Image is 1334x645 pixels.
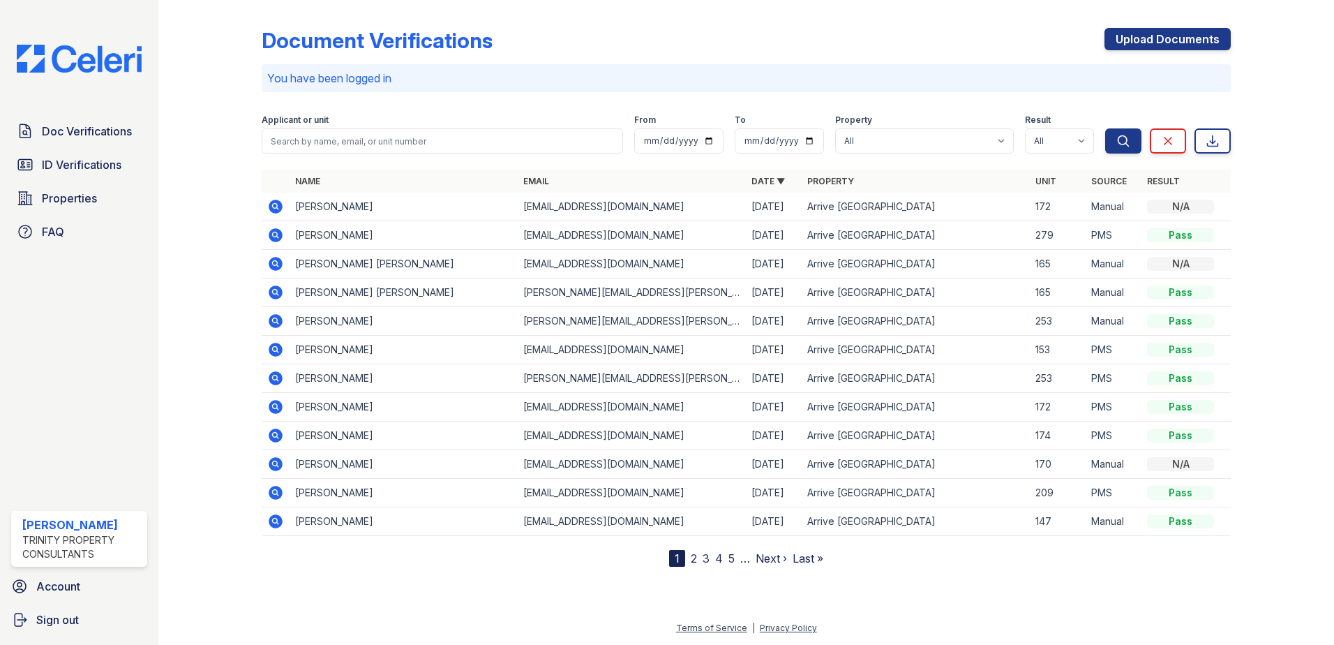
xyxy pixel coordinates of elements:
td: [DATE] [746,450,802,479]
td: Manual [1086,279,1141,307]
td: [PERSON_NAME] [290,479,518,507]
td: Manual [1086,193,1141,221]
td: 172 [1030,393,1086,422]
a: Doc Verifications [11,117,147,145]
td: [EMAIL_ADDRESS][DOMAIN_NAME] [518,422,746,450]
td: [PERSON_NAME] [290,507,518,536]
img: CE_Logo_Blue-a8612792a0a2168367f1c8372b55b34899dd931a85d93a1a3d3e32e68fde9ad4.png [6,45,153,73]
div: [PERSON_NAME] [22,517,142,533]
div: Trinity Property Consultants [22,533,142,561]
a: Next › [756,551,787,565]
label: To [735,114,746,126]
td: [PERSON_NAME] [PERSON_NAME] [290,250,518,279]
td: PMS [1086,393,1141,422]
td: [DATE] [746,221,802,250]
td: 279 [1030,221,1086,250]
span: Doc Verifications [42,123,132,140]
a: Property [807,176,854,186]
td: 147 [1030,507,1086,536]
td: [DATE] [746,422,802,450]
td: [EMAIL_ADDRESS][DOMAIN_NAME] [518,250,746,279]
td: [PERSON_NAME] [290,393,518,422]
td: Arrive [GEOGRAPHIC_DATA] [802,193,1030,221]
td: [EMAIL_ADDRESS][DOMAIN_NAME] [518,507,746,536]
td: [DATE] [746,336,802,364]
span: FAQ [42,223,64,240]
div: Pass [1147,400,1214,414]
td: PMS [1086,479,1141,507]
td: [DATE] [746,250,802,279]
a: Source [1091,176,1127,186]
span: Account [36,578,80,595]
td: Arrive [GEOGRAPHIC_DATA] [802,422,1030,450]
div: 1 [669,550,685,567]
label: Applicant or unit [262,114,329,126]
td: [EMAIL_ADDRESS][DOMAIN_NAME] [518,221,746,250]
td: [EMAIL_ADDRESS][DOMAIN_NAME] [518,479,746,507]
td: [PERSON_NAME] [290,422,518,450]
td: 165 [1030,279,1086,307]
td: [PERSON_NAME] [290,221,518,250]
td: [PERSON_NAME] [290,450,518,479]
td: PMS [1086,364,1141,393]
div: N/A [1147,257,1214,271]
td: Manual [1086,307,1141,336]
a: 4 [715,551,723,565]
a: ID Verifications [11,151,147,179]
td: [PERSON_NAME] [290,336,518,364]
div: | [752,623,755,633]
a: 5 [728,551,735,565]
td: PMS [1086,336,1141,364]
td: [DATE] [746,393,802,422]
span: … [740,550,750,567]
div: Pass [1147,486,1214,500]
td: PMS [1086,221,1141,250]
td: Manual [1086,450,1141,479]
span: Sign out [36,611,79,628]
td: Arrive [GEOGRAPHIC_DATA] [802,307,1030,336]
div: Pass [1147,429,1214,443]
div: N/A [1147,457,1214,471]
a: 3 [703,551,710,565]
span: ID Verifications [42,156,121,173]
input: Search by name, email, or unit number [262,128,623,154]
div: Pass [1147,314,1214,328]
a: Last » [793,551,823,565]
a: Terms of Service [676,623,747,633]
a: Email [523,176,549,186]
td: Arrive [GEOGRAPHIC_DATA] [802,393,1030,422]
td: [EMAIL_ADDRESS][DOMAIN_NAME] [518,336,746,364]
td: [DATE] [746,479,802,507]
div: Pass [1147,228,1214,242]
a: Sign out [6,606,153,634]
td: PMS [1086,422,1141,450]
td: [EMAIL_ADDRESS][DOMAIN_NAME] [518,193,746,221]
td: 170 [1030,450,1086,479]
a: 2 [691,551,697,565]
td: Arrive [GEOGRAPHIC_DATA] [802,336,1030,364]
div: Pass [1147,514,1214,528]
td: 172 [1030,193,1086,221]
td: Manual [1086,250,1141,279]
td: Arrive [GEOGRAPHIC_DATA] [802,279,1030,307]
div: N/A [1147,200,1214,214]
td: Arrive [GEOGRAPHIC_DATA] [802,450,1030,479]
a: Name [295,176,320,186]
td: 153 [1030,336,1086,364]
td: Arrive [GEOGRAPHIC_DATA] [802,479,1030,507]
td: 174 [1030,422,1086,450]
td: [EMAIL_ADDRESS][DOMAIN_NAME] [518,450,746,479]
p: You have been logged in [267,70,1225,87]
td: [DATE] [746,193,802,221]
label: From [634,114,656,126]
td: [PERSON_NAME] [290,364,518,393]
div: Pass [1147,371,1214,385]
a: Result [1147,176,1180,186]
td: [PERSON_NAME] [290,193,518,221]
td: [DATE] [746,507,802,536]
td: 253 [1030,364,1086,393]
td: [DATE] [746,307,802,336]
td: 165 [1030,250,1086,279]
a: FAQ [11,218,147,246]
